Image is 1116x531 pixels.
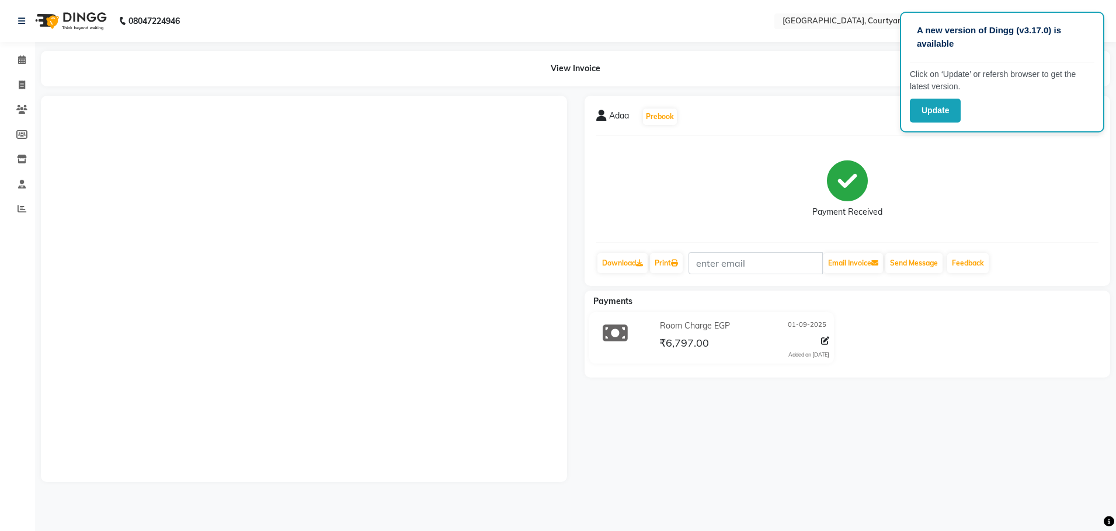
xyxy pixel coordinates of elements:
button: Send Message [885,253,943,273]
p: Click on ‘Update’ or refersh browser to get the latest version. [910,68,1094,93]
button: Prebook [643,109,677,125]
b: 08047224946 [128,5,180,37]
span: 01-09-2025 [788,320,826,332]
span: Adaa [609,110,629,126]
input: enter email [689,252,823,274]
div: Added on [DATE] [788,351,829,359]
img: logo [30,5,110,37]
div: View Invoice [41,51,1110,86]
span: Payments [593,296,632,306]
a: Feedback [947,253,989,273]
button: Email Invoice [823,253,883,273]
button: Update [910,99,961,123]
p: A new version of Dingg (v3.17.0) is available [917,24,1087,50]
span: Room Charge EGP [660,320,730,332]
a: Download [597,253,648,273]
div: Payment Received [812,206,882,218]
a: Print [650,253,683,273]
span: ₹6,797.00 [659,336,709,352]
